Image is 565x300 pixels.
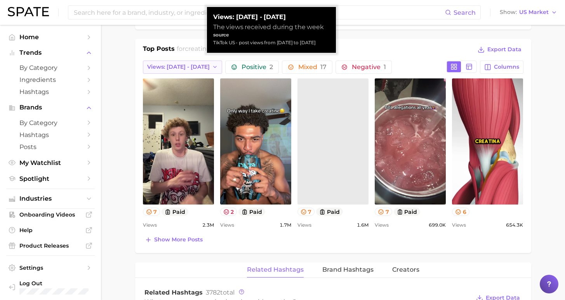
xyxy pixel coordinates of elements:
[384,63,386,71] span: 1
[498,7,559,17] button: ShowUS Market
[19,211,82,218] span: Onboarding Videos
[19,264,82,271] span: Settings
[143,44,175,56] h1: Top Posts
[143,234,205,245] button: Show more posts
[162,208,188,216] button: paid
[6,224,95,236] a: Help
[19,242,82,249] span: Product Releases
[297,208,315,216] button: 7
[298,64,327,70] span: Mixed
[452,220,466,230] span: Views
[247,266,304,273] span: Related Hashtags
[238,208,265,216] button: paid
[480,61,523,74] button: Columns
[220,220,234,230] span: Views
[19,280,89,287] span: Log Out
[19,119,82,127] span: by Category
[185,45,210,52] span: creatine
[6,129,95,141] a: Hashtags
[6,240,95,251] a: Product Releases
[154,236,203,243] span: Show more posts
[6,102,95,113] button: Brands
[220,208,237,216] button: 2
[19,33,82,41] span: Home
[19,227,82,234] span: Help
[143,208,160,216] button: 7
[500,10,517,14] span: Show
[6,47,95,59] button: Trends
[213,23,330,31] div: The views received during the week
[206,289,235,296] span: total
[19,76,82,83] span: Ingredients
[392,266,419,273] span: Creators
[280,220,291,230] span: 1.7m
[143,220,157,230] span: Views
[352,64,386,70] span: Negative
[454,9,476,16] span: Search
[177,44,210,56] h2: for
[144,289,203,296] span: Related Hashtags
[213,32,229,38] strong: source
[269,63,273,71] span: 2
[519,10,549,14] span: US Market
[6,31,95,43] a: Home
[19,64,82,71] span: by Category
[6,141,95,153] a: Posts
[6,86,95,98] a: Hashtags
[19,175,82,182] span: Spotlight
[506,220,523,230] span: 654.3k
[297,220,311,230] span: Views
[143,61,223,74] button: Views: [DATE] - [DATE]
[19,88,82,95] span: Hashtags
[202,220,214,230] span: 2.3m
[19,49,82,56] span: Trends
[19,159,82,166] span: My Watchlist
[6,62,95,74] a: by Category
[394,208,421,216] button: paid
[19,131,82,139] span: Hashtags
[6,173,95,185] a: Spotlight
[19,143,82,151] span: Posts
[320,63,327,71] span: 17
[213,39,330,47] div: TikTok US - post views from [DATE] to [DATE]
[476,44,523,55] button: Export Data
[375,220,389,230] span: Views
[316,208,343,216] button: paid
[6,209,95,220] a: Onboarding Videos
[206,289,220,296] span: 3782
[147,64,210,70] span: Views: [DATE] - [DATE]
[6,193,95,205] button: Industries
[375,208,392,216] button: 7
[357,220,369,230] span: 1.6m
[6,74,95,86] a: Ingredients
[6,157,95,169] a: My Watchlist
[73,6,445,19] input: Search here for a brand, industry, or ingredient
[6,117,95,129] a: by Category
[494,64,519,70] span: Columns
[8,7,49,16] img: SPATE
[19,195,82,202] span: Industries
[213,13,330,21] strong: Views: [DATE] - [DATE]
[6,277,95,297] a: Log out. Currently logged in with e-mail alyssa@spate.nyc.
[242,64,273,70] span: Positive
[19,104,82,111] span: Brands
[452,208,469,216] button: 6
[6,262,95,274] a: Settings
[322,266,374,273] span: Brand Hashtags
[429,220,446,230] span: 699.0k
[487,46,522,53] span: Export Data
